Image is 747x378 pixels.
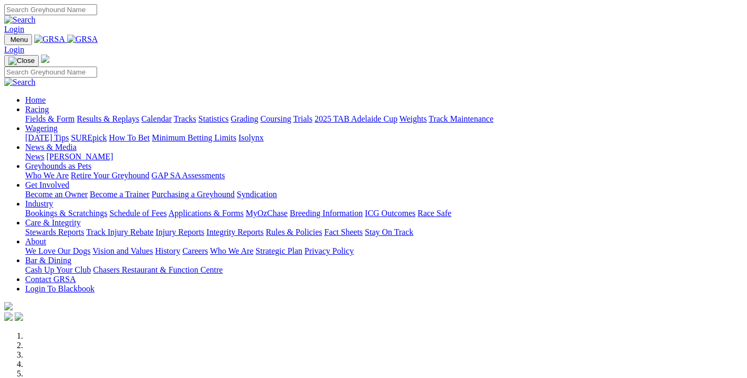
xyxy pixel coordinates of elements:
a: We Love Our Dogs [25,246,90,255]
a: Bar & Dining [25,256,71,265]
a: Fields & Form [25,114,75,123]
a: Racing [25,105,49,114]
a: Home [25,95,46,104]
a: Login [4,45,24,54]
div: Racing [25,114,743,124]
a: Trials [293,114,312,123]
a: Become a Trainer [90,190,150,199]
a: Login [4,25,24,34]
a: Isolynx [238,133,264,142]
a: Syndication [237,190,277,199]
button: Toggle navigation [4,34,32,45]
a: Get Involved [25,180,69,189]
a: News [25,152,44,161]
a: Vision and Values [92,246,153,255]
a: Schedule of Fees [109,209,166,218]
img: twitter.svg [15,312,23,321]
a: Bookings & Scratchings [25,209,107,218]
div: Get Involved [25,190,743,199]
a: Login To Blackbook [25,284,94,293]
a: Breeding Information [290,209,363,218]
a: Minimum Betting Limits [152,133,236,142]
a: Contact GRSA [25,275,76,284]
a: Fact Sheets [324,228,363,236]
div: Greyhounds as Pets [25,171,743,180]
a: Who We Are [25,171,69,180]
a: Stewards Reports [25,228,84,236]
img: facebook.svg [4,312,13,321]
a: Track Injury Rebate [86,228,153,236]
a: [PERSON_NAME] [46,152,113,161]
a: Coursing [260,114,291,123]
a: Applications & Forms [169,209,244,218]
input: Search [4,67,97,78]
a: SUREpick [71,133,107,142]
a: Wagering [25,124,58,133]
a: Purchasing a Greyhound [152,190,235,199]
a: Become an Owner [25,190,88,199]
a: Privacy Policy [304,246,354,255]
img: logo-grsa-white.png [4,302,13,310]
img: Close [8,57,35,65]
a: Weights [399,114,427,123]
div: Care & Integrity [25,228,743,237]
a: Chasers Restaurant & Function Centre [93,265,223,274]
a: Industry [25,199,53,208]
div: Industry [25,209,743,218]
a: MyOzChase [246,209,288,218]
a: Integrity Reports [206,228,264,236]
a: Strategic Plan [256,246,302,255]
a: History [155,246,180,255]
a: Tracks [174,114,196,123]
a: News & Media [25,143,77,152]
button: Toggle navigation [4,55,39,67]
div: About [25,246,743,256]
a: Greyhounds as Pets [25,161,91,170]
img: Search [4,15,36,25]
img: logo-grsa-white.png [41,55,49,63]
a: Retire Your Greyhound [71,171,150,180]
img: GRSA [34,35,65,44]
a: How To Bet [109,133,150,142]
div: Wagering [25,133,743,143]
a: About [25,237,46,246]
div: News & Media [25,152,743,161]
a: [DATE] Tips [25,133,69,142]
img: GRSA [67,35,98,44]
a: Race Safe [417,209,451,218]
a: Calendar [141,114,172,123]
a: ICG Outcomes [365,209,415,218]
a: Who We Are [210,246,254,255]
a: Grading [231,114,258,123]
a: 2025 TAB Adelaide Cup [314,114,397,123]
a: Injury Reports [155,228,204,236]
a: Cash Up Your Club [25,265,91,274]
a: Results & Replays [77,114,139,123]
img: Search [4,78,36,87]
a: Care & Integrity [25,218,81,227]
a: Rules & Policies [266,228,322,236]
span: Menu [10,36,28,44]
div: Bar & Dining [25,265,743,275]
a: GAP SA Assessments [152,171,225,180]
a: Stay On Track [365,228,413,236]
input: Search [4,4,97,15]
a: Track Maintenance [429,114,493,123]
a: Careers [182,246,208,255]
a: Statistics [198,114,229,123]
